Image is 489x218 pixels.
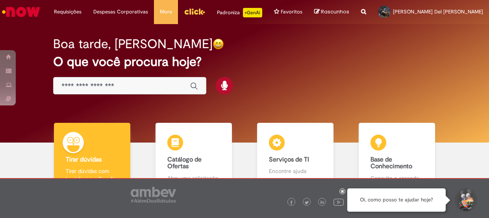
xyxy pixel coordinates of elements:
[66,156,102,163] b: Tirar dúvidas
[167,174,220,182] p: Abra uma solicitação
[53,37,213,51] h2: Boa tarde, [PERSON_NAME]
[269,156,309,163] b: Serviços de TI
[66,167,118,183] p: Tirar dúvidas com Lupi Assist e Gen Ai
[54,8,81,16] span: Requisições
[243,8,262,17] p: +GenAi
[160,8,172,16] span: More
[289,201,293,205] img: logo_footer_facebook.png
[93,8,148,16] span: Despesas Corporativas
[143,123,245,191] a: Catálogo de Ofertas Abra uma solicitação
[1,4,41,20] img: ServiceNow
[41,123,143,191] a: Tirar dúvidas Tirar dúvidas com Lupi Assist e Gen Ai
[305,201,309,205] img: logo_footer_twitter.png
[454,188,477,212] button: Iniciar Conversa de Suporte
[314,8,349,16] a: Rascunhos
[370,174,423,182] p: Consulte e aprenda
[53,55,435,69] h2: O que você procura hoje?
[167,156,202,171] b: Catálogo de Ofertas
[184,6,205,17] img: click_logo_yellow_360x200.png
[269,167,321,175] p: Encontre ajuda
[370,156,412,171] b: Base de Conhecimento
[321,8,349,15] span: Rascunhos
[347,188,446,212] div: Oi, como posso te ajudar hoje?
[213,38,224,50] img: happy-face.png
[393,8,483,15] span: [PERSON_NAME] Del [PERSON_NAME]
[245,123,346,191] a: Serviços de TI Encontre ajuda
[217,8,262,17] div: Padroniza
[131,187,176,203] img: logo_footer_ambev_rotulo_gray.png
[281,8,302,16] span: Favoritos
[333,197,344,207] img: logo_footer_youtube.png
[346,123,448,191] a: Base de Conhecimento Consulte e aprenda
[320,200,324,205] img: logo_footer_linkedin.png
